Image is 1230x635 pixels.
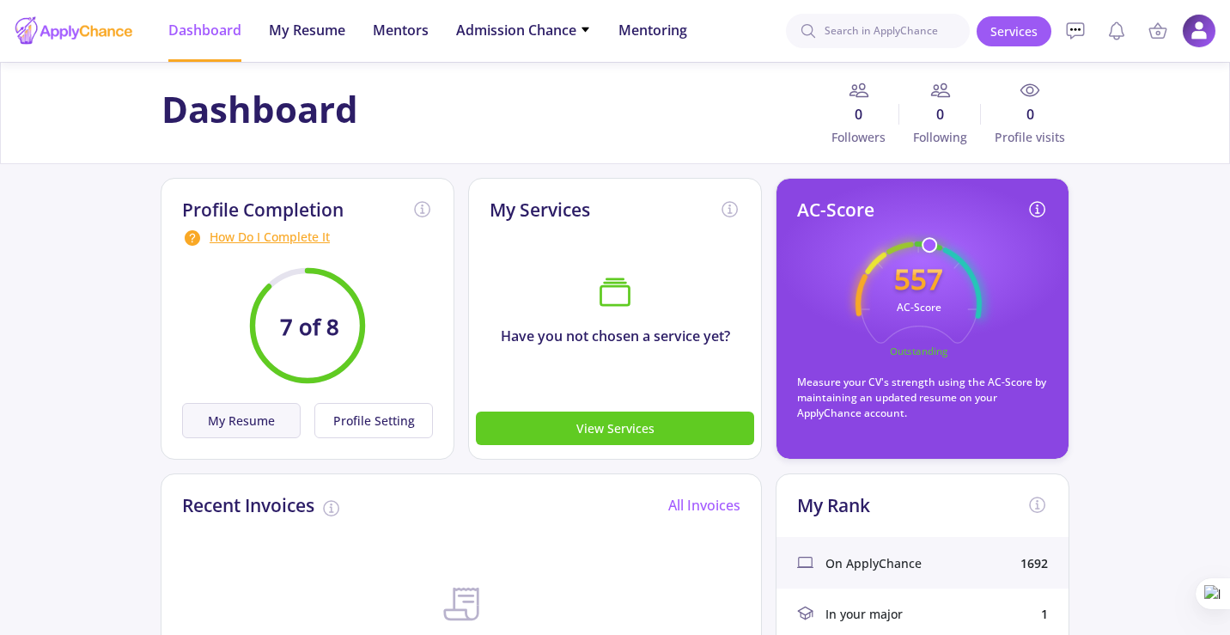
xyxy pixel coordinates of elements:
[182,199,344,221] h2: Profile Completion
[456,20,591,40] span: Admission Chance
[981,128,1069,146] span: Profile visits
[476,418,754,437] a: View Services
[269,20,345,40] span: My Resume
[618,20,687,40] span: Mentoring
[825,605,903,623] span: In your major
[182,403,307,438] a: My Resume
[168,20,241,40] span: Dashboard
[786,14,970,48] input: Search in ApplyChance
[825,554,922,572] span: On ApplyChance
[894,259,943,298] text: 557
[161,88,358,131] h1: Dashboard
[899,104,981,125] span: 0
[1020,554,1048,572] div: 1692
[896,300,941,314] text: AC-Score
[818,128,899,146] span: Followers
[182,495,314,516] h2: Recent Invoices
[490,199,590,221] h2: My Services
[818,104,899,125] span: 0
[182,403,301,438] button: My Resume
[314,403,433,438] button: Profile Setting
[182,228,433,248] div: How Do I Complete It
[469,326,761,346] p: Have you not chosen a service yet?
[373,20,429,40] span: Mentors
[307,403,433,438] a: Profile Setting
[797,495,870,516] h2: My Rank
[797,375,1048,421] p: Measure your CV's strength using the AC-Score by maintaining an updated resume on your ApplyChanc...
[977,16,1051,46] a: Services
[476,412,754,445] button: View Services
[280,312,339,342] text: 7 of 8
[890,345,948,357] text: Outstanding
[1041,605,1048,623] div: 1
[981,104,1069,125] span: 0
[668,496,740,515] a: All Invoices
[899,128,981,146] span: Following
[797,199,874,221] h2: AC-Score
